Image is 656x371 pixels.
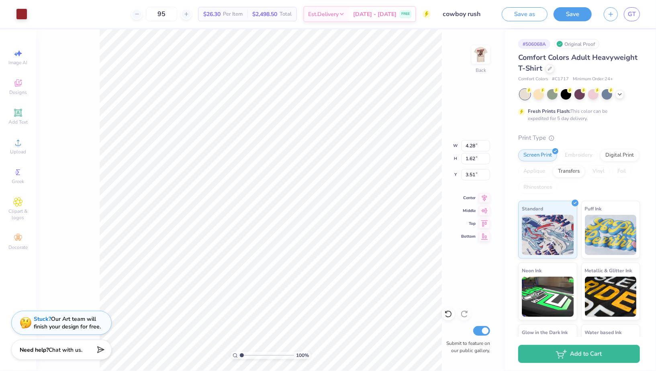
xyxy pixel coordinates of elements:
div: Embroidery [560,149,598,161]
label: Submit to feature on our public gallery. [442,340,490,354]
span: Per Item [223,10,243,18]
img: Standard [522,215,574,255]
span: Glow in the Dark Ink [522,328,568,336]
div: Transfers [553,165,585,177]
span: Greek [12,178,25,185]
div: Vinyl [587,165,610,177]
div: Applique [518,165,550,177]
span: Image AI [9,59,28,66]
div: Original Proof [554,39,599,49]
span: Bottom [461,234,476,239]
span: GT [628,10,636,19]
span: Chat with us. [49,346,82,354]
span: # C1717 [552,76,569,83]
span: Minimum Order: 24 + [573,76,613,83]
div: Print Type [518,133,640,143]
strong: Stuck? [34,315,51,323]
span: [DATE] - [DATE] [353,10,396,18]
img: Back [473,47,489,63]
span: $2,498.50 [252,10,277,18]
span: Middle [461,208,476,214]
span: Est. Delivery [308,10,339,18]
span: Comfort Colors [518,76,548,83]
button: Save as [502,7,548,21]
span: Standard [522,204,543,213]
img: Puff Ink [585,215,637,255]
span: Add Text [8,119,28,125]
span: Total [280,10,292,18]
img: Neon Ink [522,277,574,317]
span: FREE [401,11,410,17]
div: Our Art team will finish your design for free. [34,315,101,330]
span: Decorate [8,244,28,251]
span: Water based Ink [585,328,622,336]
button: Save [554,7,592,21]
span: Puff Ink [585,204,602,213]
span: Comfort Colors Adult Heavyweight T-Shirt [518,53,638,73]
span: Clipart & logos [4,208,32,221]
div: # 506068A [518,39,550,49]
img: Metallic & Glitter Ink [585,277,637,317]
div: Back [476,67,486,74]
a: GT [624,7,640,21]
span: Metallic & Glitter Ink [585,266,632,275]
span: 100 % [296,352,309,359]
div: Screen Print [518,149,557,161]
span: Top [461,221,476,226]
div: This color can be expedited for 5 day delivery. [528,108,627,122]
strong: Fresh Prints Flash: [528,108,570,114]
div: Foil [612,165,631,177]
span: Upload [10,149,26,155]
input: Untitled Design [437,6,496,22]
div: Rhinestones [518,181,557,194]
span: $26.30 [203,10,221,18]
span: Neon Ink [522,266,542,275]
input: – – [146,7,177,21]
strong: Need help? [20,346,49,354]
div: Digital Print [600,149,639,161]
button: Add to Cart [518,345,640,363]
span: Center [461,195,476,201]
span: Designs [9,89,27,96]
